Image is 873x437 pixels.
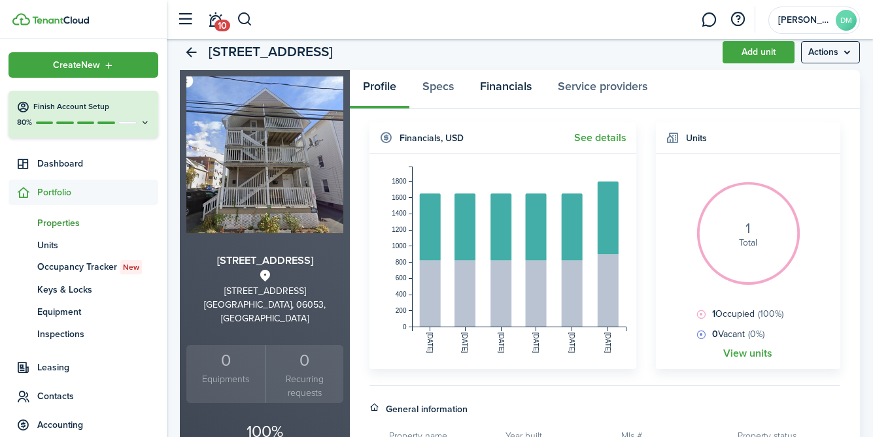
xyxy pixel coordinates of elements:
span: (0%) [748,327,764,341]
b: 0 [712,327,718,341]
span: (100%) [758,307,783,321]
div: [GEOGRAPHIC_DATA], 06053, [GEOGRAPHIC_DATA] [186,298,343,325]
div: 0 [269,348,340,373]
a: View units [723,348,772,359]
a: Notifications [203,3,228,37]
div: [STREET_ADDRESS] [186,284,343,298]
tspan: [DATE] [461,332,468,353]
b: 1 [712,307,715,321]
span: Vacant [709,327,764,341]
span: New [123,261,139,273]
p: 80% [16,117,33,128]
tspan: 1600 [392,194,407,201]
a: Service providers [545,70,660,109]
tspan: 1400 [392,210,407,217]
a: Financials [467,70,545,109]
span: Units [37,238,158,252]
span: Leasing [37,361,158,374]
h4: Financials , USD [400,131,464,145]
span: Drezek Management LLC [778,16,830,25]
a: Properties [9,212,158,234]
tspan: 1000 [392,242,407,250]
span: Occupancy Tracker [37,260,158,274]
tspan: 400 [396,291,407,298]
span: Dashboard [37,157,158,170]
a: Inspections [9,323,158,345]
button: Open sidebar [173,7,197,32]
tspan: [DATE] [604,332,611,353]
h3: [STREET_ADDRESS] [186,253,343,269]
span: Inspections [37,327,158,341]
a: Equipment [9,300,158,323]
tspan: [DATE] [532,332,539,353]
a: 0Equipments [186,345,265,404]
tspan: 1800 [392,178,407,185]
menu-btn: Actions [801,41,860,63]
span: Occupied [709,307,783,321]
span: Create New [53,61,100,70]
tspan: 0 [403,323,407,331]
span: Contacts [37,389,158,403]
img: TenantCloud [12,13,30,25]
a: Messaging [696,3,721,37]
button: Search [237,8,253,31]
span: Keys & Locks [37,283,158,297]
a: 0 Recurring requests [265,345,343,404]
span: Properties [37,216,158,230]
button: Open menu [801,41,860,63]
h4: General information [386,402,468,416]
i: 1 [745,221,750,236]
h2: [STREET_ADDRESS] [209,41,333,63]
img: TenantCloud [32,16,89,24]
span: Accounting [37,418,158,432]
a: Add unit [723,41,795,63]
tspan: 1200 [392,226,407,233]
small: Recurring requests [269,372,340,400]
button: Open menu [9,52,158,78]
tspan: 800 [396,259,407,266]
tspan: [DATE] [426,332,434,353]
tspan: [DATE] [568,332,575,353]
avatar-text: DM [836,10,857,31]
a: Units [9,234,158,256]
span: Portfolio [37,186,158,199]
button: Open resource center [727,8,749,31]
tspan: 200 [396,307,407,314]
a: Occupancy TrackerNew [9,256,158,278]
tspan: 600 [396,274,407,282]
img: Property avatar [186,76,343,233]
a: Keys & Locks [9,278,158,300]
a: Back [180,41,202,63]
h4: Finish Account Setup [33,101,150,112]
a: See details [574,132,626,144]
span: 10 [214,20,230,31]
span: Total [739,236,757,250]
small: Equipments [190,372,262,386]
a: Specs [409,70,467,109]
span: Equipment [37,305,158,319]
button: Finish Account Setup80% [9,91,158,138]
a: Dashboard [9,151,158,176]
tspan: [DATE] [498,332,505,353]
h4: Units [686,131,707,145]
div: 0 [190,348,262,373]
